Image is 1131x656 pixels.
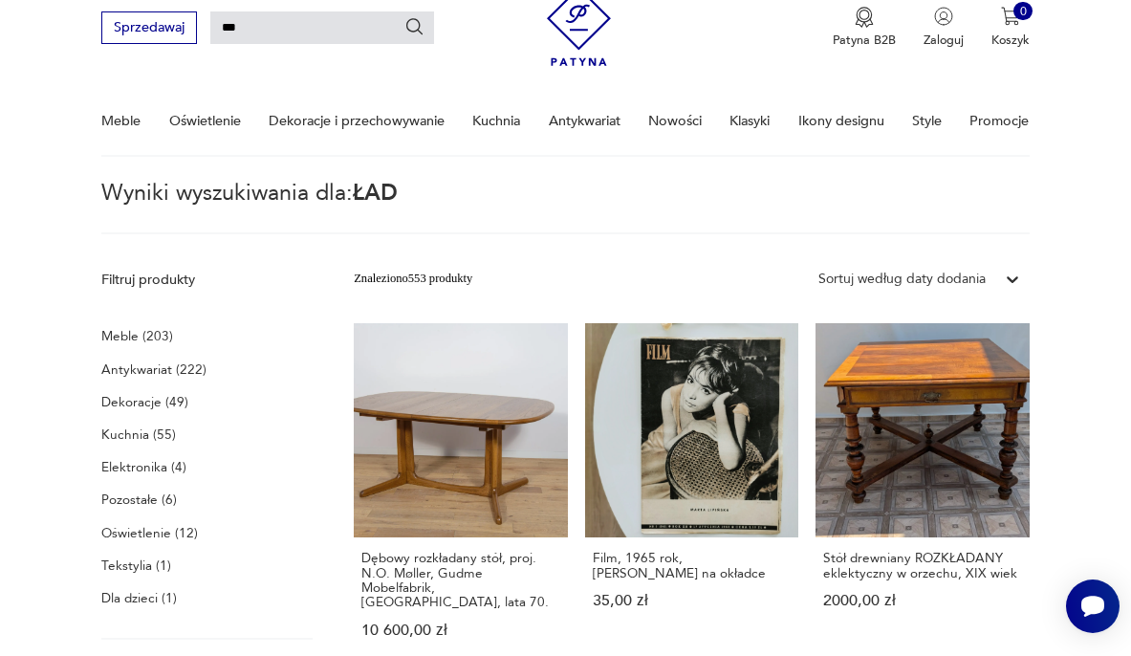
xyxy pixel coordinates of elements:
a: Dekoracje (49) [101,390,188,414]
a: Tekstylia (1) [101,554,171,578]
a: Elektronika (4) [101,455,186,479]
div: Sortuj według daty dodania [818,270,986,289]
a: Pozostałe (6) [101,488,177,512]
a: Kuchnia [472,88,520,154]
a: Ikona medaluPatyna B2B [833,7,896,49]
a: Dla dzieci (1) [101,586,177,610]
div: 0 [1013,2,1033,21]
img: Ikona medalu [855,7,874,28]
button: Sprzedawaj [101,11,196,43]
img: Ikonka użytkownika [934,7,953,26]
p: Patyna B2B [833,32,896,49]
div: Znaleziono 553 produkty [354,270,472,289]
a: Klasyki [729,88,770,154]
a: Antykwariat [549,88,620,154]
a: Dekoracje i przechowywanie [269,88,445,154]
a: Nowości [648,88,702,154]
p: 35,00 zł [593,594,791,608]
p: Zaloguj [924,32,964,49]
img: Ikona koszyka [1001,7,1020,26]
p: 2000,00 zł [823,594,1021,608]
p: Koszyk [991,32,1030,49]
a: Ikony designu [798,88,884,154]
a: Antykwariat (222) [101,358,207,382]
span: ŁAD [353,178,398,208]
a: Meble (203) [101,324,173,348]
p: Wyniki wyszukiwania dla: [101,184,1029,233]
button: 0Koszyk [991,7,1030,49]
a: Oświetlenie (12) [101,521,198,545]
a: Promocje [969,88,1029,154]
button: Zaloguj [924,7,964,49]
p: 10 600,00 zł [361,623,559,638]
a: Kuchnia (55) [101,423,176,447]
a: Oświetlenie [169,88,241,154]
button: Patyna B2B [833,7,896,49]
button: Szukaj [404,17,425,38]
iframe: Smartsupp widget button [1066,579,1120,633]
h3: Dębowy rozkładany stół, proj. N.O. Møller, Gudme Mobelfabrik, [GEOGRAPHIC_DATA], lata 70. [361,551,559,609]
a: Style [912,88,942,154]
a: Meble [101,88,141,154]
p: Filtruj produkty [101,271,313,290]
h3: Stół drewniany ROZKŁADANY eklektyczny w orzechu, XIX wiek [823,551,1021,580]
a: Sprzedawaj [101,23,196,34]
h3: Film, 1965 rok, [PERSON_NAME] na okładce [593,551,791,580]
